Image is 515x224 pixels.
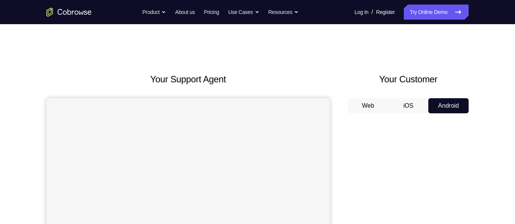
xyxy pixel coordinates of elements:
[354,5,368,20] a: Log In
[46,73,330,86] h2: Your Support Agent
[268,5,299,20] button: Resources
[348,98,388,113] button: Web
[376,5,395,20] a: Register
[348,73,469,86] h2: Your Customer
[228,5,259,20] button: Use Cases
[371,8,373,17] span: /
[143,5,166,20] button: Product
[46,8,92,17] a: Go to the home page
[404,5,469,20] a: Try Online Demo
[204,5,219,20] a: Pricing
[388,98,429,113] button: iOS
[175,5,195,20] a: About us
[428,98,469,113] button: Android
